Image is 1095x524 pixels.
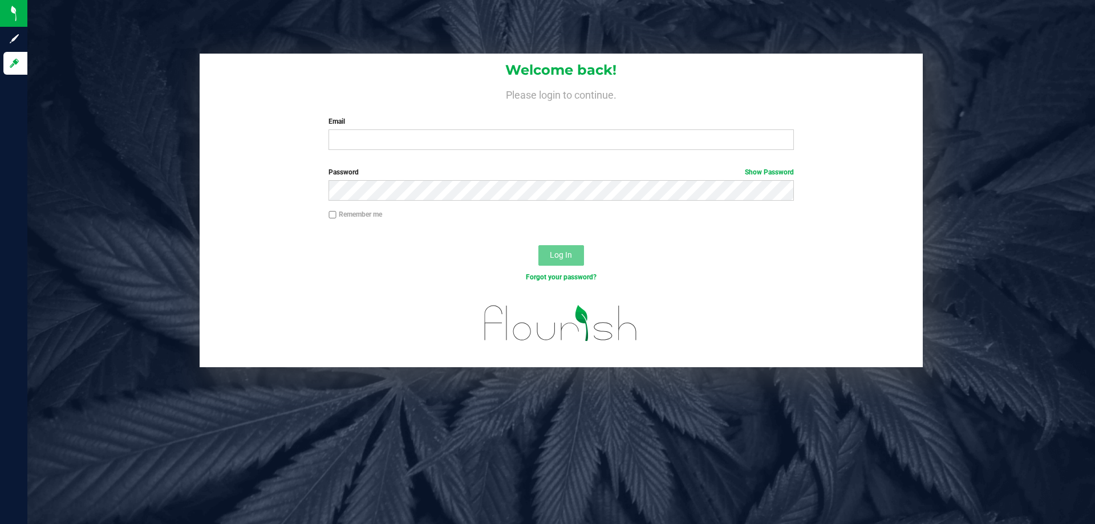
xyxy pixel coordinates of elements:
[538,245,584,266] button: Log In
[471,294,651,352] img: flourish_logo.svg
[200,63,923,78] h1: Welcome back!
[200,87,923,100] h4: Please login to continue.
[9,58,20,69] inline-svg: Log in
[328,168,359,176] span: Password
[9,33,20,44] inline-svg: Sign up
[328,209,382,220] label: Remember me
[550,250,572,259] span: Log In
[745,168,794,176] a: Show Password
[328,211,336,219] input: Remember me
[328,116,793,127] label: Email
[526,273,597,281] a: Forgot your password?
